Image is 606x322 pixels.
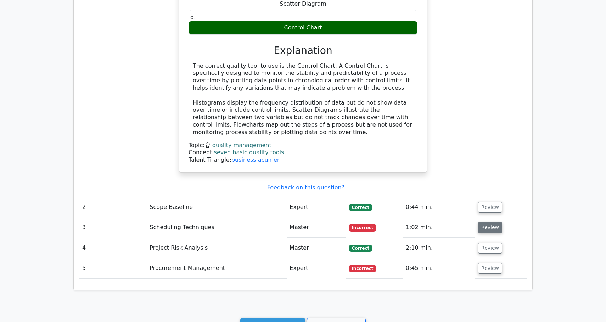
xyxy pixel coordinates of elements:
[214,149,284,156] a: seven basic quality tools
[287,217,346,238] td: Master
[189,149,417,156] div: Concept:
[478,243,502,254] button: Review
[287,238,346,258] td: Master
[349,245,372,252] span: Correct
[189,142,417,149] div: Topic:
[147,238,287,258] td: Project Risk Analysis
[147,258,287,278] td: Procurement Management
[79,217,147,238] td: 3
[349,204,372,211] span: Correct
[349,224,376,231] span: Incorrect
[478,222,502,233] button: Review
[287,258,346,278] td: Expert
[403,217,475,238] td: 1:02 min.
[189,142,417,164] div: Talent Triangle:
[189,21,417,35] div: Control Chart
[193,62,413,136] div: The correct quality tool to use is the Control Chart. A Control Chart is specifically designed to...
[287,197,346,217] td: Expert
[478,202,502,213] button: Review
[193,45,413,57] h3: Explanation
[267,184,344,191] a: Feedback on this question?
[190,14,196,21] span: d.
[147,197,287,217] td: Scope Baseline
[212,142,271,149] a: quality management
[79,197,147,217] td: 2
[147,217,287,238] td: Scheduling Techniques
[403,238,475,258] td: 2:10 min.
[231,156,281,163] a: business acumen
[79,238,147,258] td: 4
[478,263,502,274] button: Review
[79,258,147,278] td: 5
[403,197,475,217] td: 0:44 min.
[403,258,475,278] td: 0:45 min.
[349,265,376,272] span: Incorrect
